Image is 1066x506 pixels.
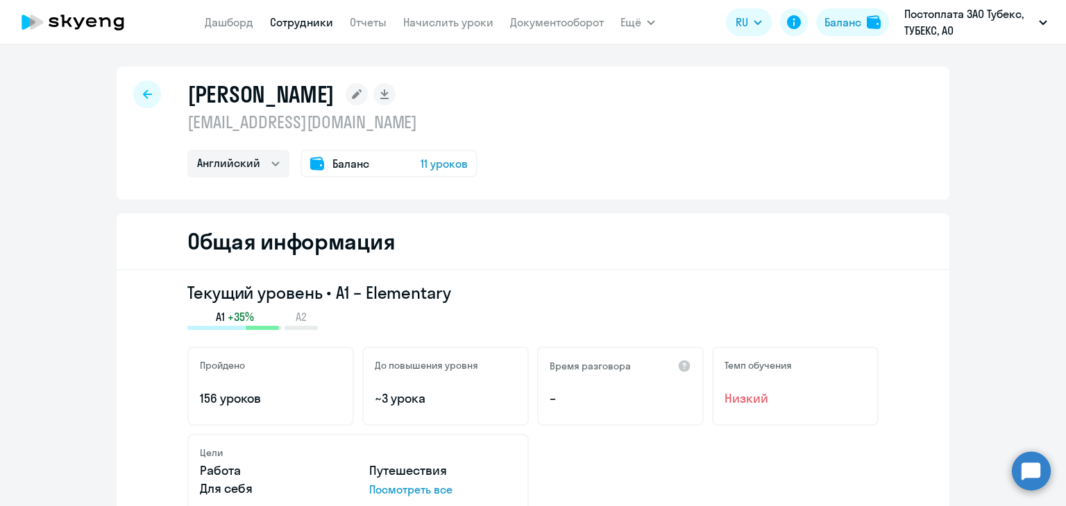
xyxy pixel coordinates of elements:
[897,6,1054,39] button: Постоплата ЗАО Тубекс, ТУБЕКС, АО
[200,390,341,408] p: 156 уроков
[736,14,748,30] span: RU
[369,481,516,498] p: Посмотреть все
[725,390,866,408] span: Низкий
[375,390,516,408] p: ~3 урока
[421,155,468,172] span: 11 уроков
[187,111,477,133] p: [EMAIL_ADDRESS][DOMAIN_NAME]
[403,15,493,29] a: Начислить уроки
[187,80,335,108] h1: [PERSON_NAME]
[332,155,369,172] span: Баланс
[205,15,253,29] a: Дашборд
[725,359,792,372] h5: Темп обучения
[200,480,347,498] p: Для себя
[550,390,691,408] p: –
[200,462,347,480] p: Работа
[200,446,223,459] h5: Цели
[200,359,245,372] h5: Пройдено
[550,360,631,372] h5: Время разговора
[904,6,1033,39] p: Постоплата ЗАО Тубекс, ТУБЕКС, АО
[228,309,254,324] span: +35%
[726,8,772,36] button: RU
[216,309,225,324] span: A1
[296,309,307,324] span: A2
[350,15,387,29] a: Отчеты
[824,14,861,30] div: Баланс
[369,462,516,480] p: Путешествия
[816,8,889,36] button: Балансbalance
[375,359,478,372] h5: До повышения уровня
[510,15,604,29] a: Документооборот
[187,227,395,255] h2: Общая информация
[620,14,641,30] span: Ещё
[270,15,333,29] a: Сотрудники
[187,281,879,304] h3: Текущий уровень • A1 – Elementary
[620,8,655,36] button: Ещё
[867,15,881,29] img: balance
